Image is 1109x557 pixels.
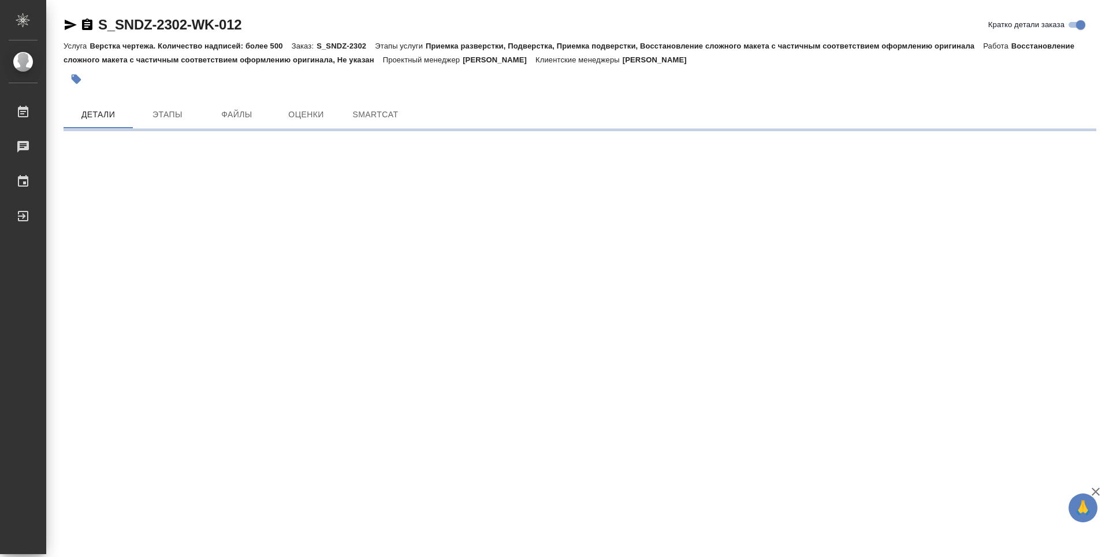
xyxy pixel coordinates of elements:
p: Этапы услуги [375,42,426,50]
p: Работа [983,42,1011,50]
button: 🙏 [1069,493,1097,522]
a: S_SNDZ-2302-WK-012 [98,17,241,32]
span: Этапы [140,107,195,122]
p: Верстка чертежа. Количество надписей: более 500 [90,42,291,50]
p: Клиентские менеджеры [535,55,623,64]
p: [PERSON_NAME] [463,55,535,64]
span: Кратко детали заказа [988,19,1065,31]
button: Скопировать ссылку для ЯМессенджера [64,18,77,32]
p: Приемка разверстки, Подверстка, Приемка подверстки, Восстановление сложного макета с частичным со... [426,42,983,50]
span: Детали [70,107,126,122]
p: Заказ: [292,42,317,50]
p: Услуга [64,42,90,50]
span: Оценки [278,107,334,122]
span: Файлы [209,107,265,122]
button: Добавить тэг [64,66,89,92]
p: Проектный менеджер [383,55,463,64]
span: SmartCat [348,107,403,122]
span: 🙏 [1073,496,1093,520]
p: [PERSON_NAME] [623,55,695,64]
button: Скопировать ссылку [80,18,94,32]
p: S_SNDZ-2302 [317,42,375,50]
